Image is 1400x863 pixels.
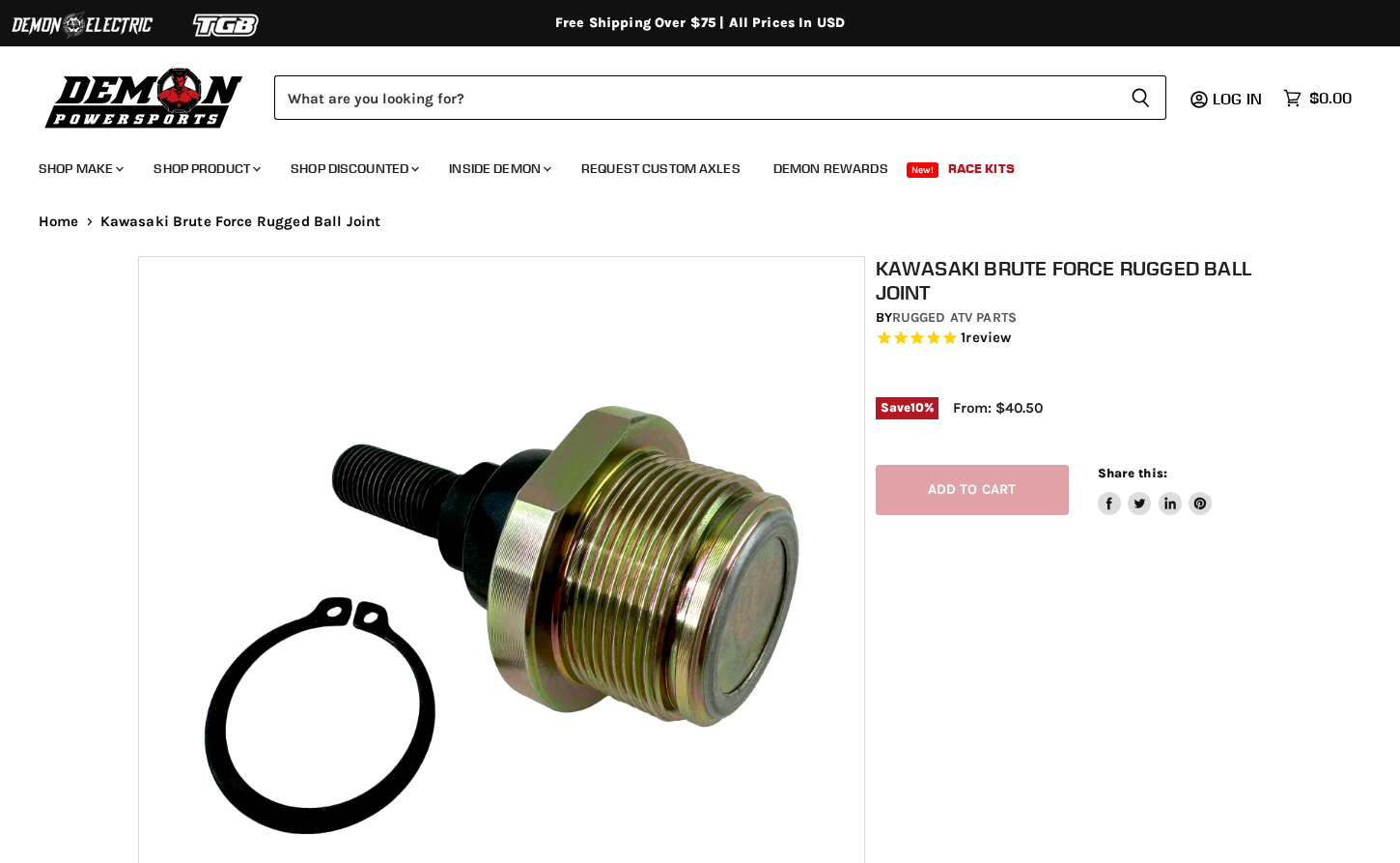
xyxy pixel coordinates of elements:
[876,397,939,418] span: Save %
[961,330,1011,347] span: 1 reviews
[1098,465,1213,516] aside: Share this:
[876,256,1273,304] h1: Kawasaki Brute Force Rugged Ball Joint
[876,307,1273,329] div: by
[39,214,79,230] a: Home
[1098,466,1167,480] span: Share this:
[274,75,1166,120] form: Product
[139,149,272,188] a: Shop Product
[876,329,1273,349] span: Rated 5.0 out of 5 stars 1 reviews
[10,7,154,43] img: Demon Electric Logo 2
[907,162,939,178] span: New!
[1213,89,1262,108] span: Log in
[1274,84,1361,112] a: $0.00
[1204,90,1274,107] a: Log in
[154,7,299,43] img: TGB Logo 2
[910,400,924,415] span: 10
[24,149,135,188] a: Shop Make
[276,149,431,188] a: Shop Discounted
[24,141,1347,188] ul: Main menu
[1309,89,1352,107] span: $0.00
[100,214,381,230] span: Kawasaki Brute Force Rugged Ball Joint
[953,399,1043,417] span: From: $40.50
[892,309,1017,326] a: Rugged ATV Parts
[434,149,563,188] a: Inside Demon
[274,75,1115,120] input: Search
[759,149,903,188] a: Demon Rewards
[934,149,1029,188] a: Race Kits
[567,149,755,188] a: Request Custom Axles
[1115,75,1166,120] button: Search
[39,63,250,131] img: Demon Powersports
[966,330,1011,347] span: review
